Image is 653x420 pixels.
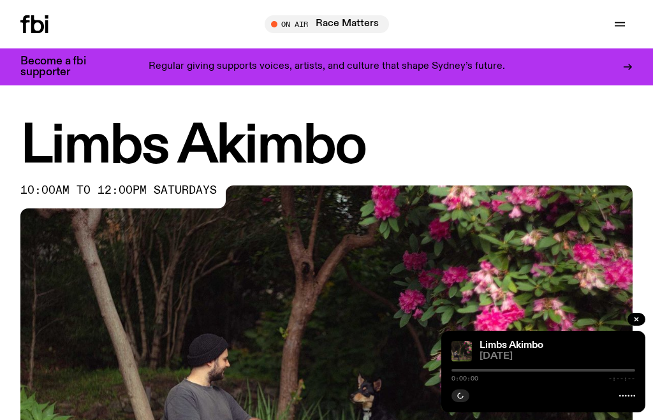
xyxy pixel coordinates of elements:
[451,375,478,382] span: 0:00:00
[451,341,472,361] img: Jackson sits at an outdoor table, legs crossed and gazing at a black and brown dog also sitting a...
[480,340,543,351] a: Limbs Akimbo
[20,121,633,173] h1: Limbs Akimbo
[265,15,389,33] button: On AirRace Matters
[149,61,505,73] p: Regular giving supports voices, artists, and culture that shape Sydney’s future.
[20,56,102,78] h3: Become a fbi supporter
[20,185,217,196] span: 10:00am to 12:00pm saturdays
[480,352,635,361] span: [DATE]
[608,375,635,382] span: -:--:--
